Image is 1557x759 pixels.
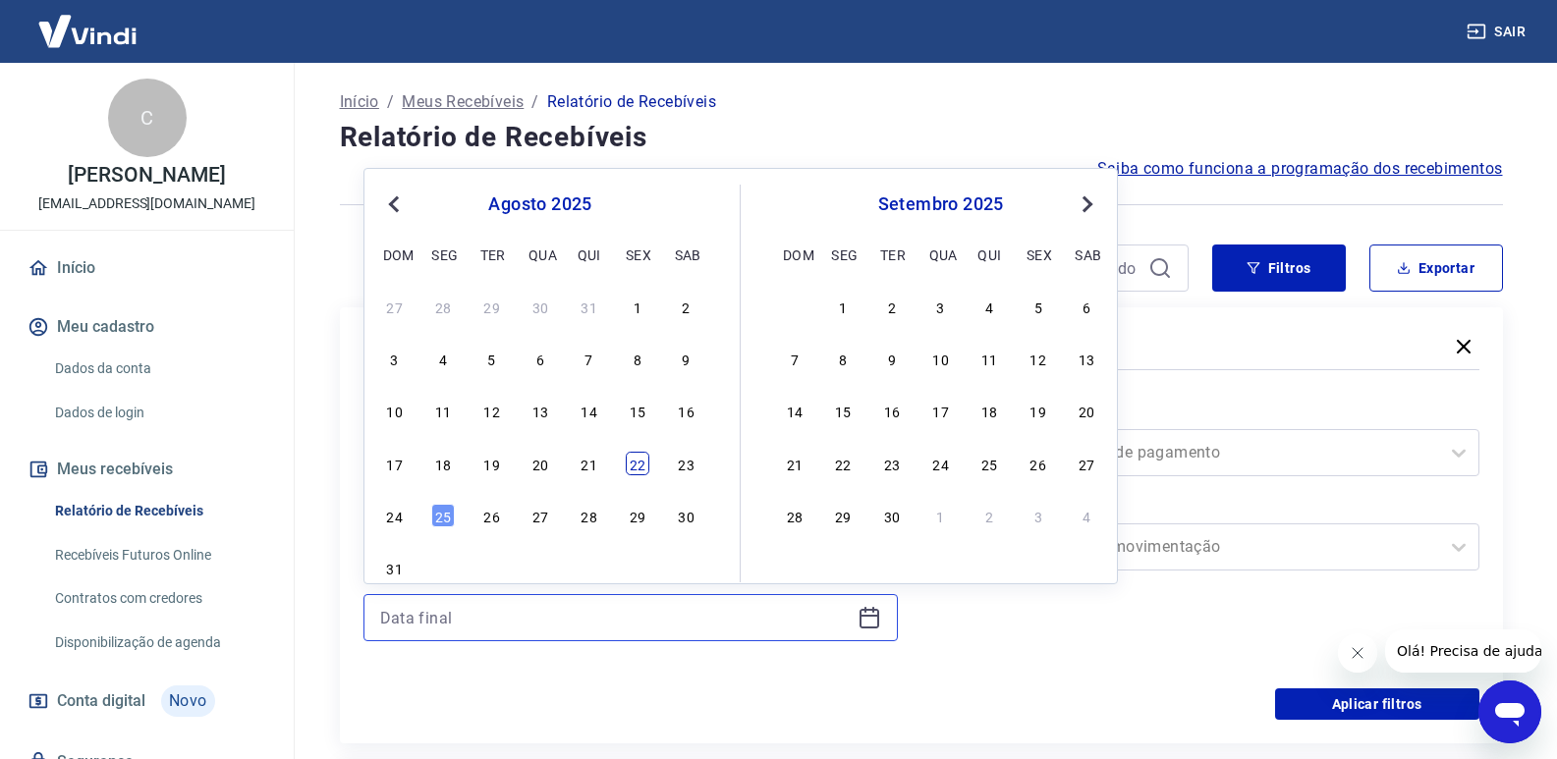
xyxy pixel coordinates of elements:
[47,491,270,531] a: Relatório de Recebíveis
[1478,680,1541,743] iframe: Botão para abrir a janela de mensagens
[1075,347,1098,370] div: Choose sábado, 13 de setembro de 2025
[880,295,904,318] div: Choose terça-feira, 2 de setembro de 2025
[528,243,552,266] div: qua
[675,295,698,318] div: Choose sábado, 2 de agosto de 2025
[675,556,698,579] div: Choose sábado, 6 de setembro de 2025
[831,452,855,475] div: Choose segunda-feira, 22 de setembro de 2025
[626,295,649,318] div: Choose sexta-feira, 1 de agosto de 2025
[831,243,855,266] div: seg
[47,349,270,389] a: Dados da conta
[340,118,1503,157] h4: Relatório de Recebíveis
[383,243,407,266] div: dom
[528,295,552,318] div: Choose quarta-feira, 30 de julho de 2025
[578,452,601,475] div: Choose quinta-feira, 21 de agosto de 2025
[949,402,1475,425] label: Forma de Pagamento
[1027,504,1050,527] div: Choose sexta-feira, 3 de outubro de 2025
[626,556,649,579] div: Choose sexta-feira, 5 de setembro de 2025
[1097,157,1503,181] a: Saiba como funciona a programação dos recebimentos
[383,556,407,579] div: Choose domingo, 31 de agosto de 2025
[402,90,524,114] a: Meus Recebíveis
[431,556,455,579] div: Choose segunda-feira, 1 de setembro de 2025
[780,192,1101,216] div: setembro 2025
[929,295,953,318] div: Choose quarta-feira, 3 de setembro de 2025
[24,246,270,290] a: Início
[47,535,270,575] a: Recebíveis Futuros Online
[1212,244,1346,292] button: Filtros
[480,452,504,475] div: Choose terça-feira, 19 de agosto de 2025
[578,399,601,422] div: Choose quinta-feira, 14 de agosto de 2025
[528,504,552,527] div: Choose quarta-feira, 27 de agosto de 2025
[547,90,716,114] p: Relatório de Recebíveis
[929,452,953,475] div: Choose quarta-feira, 24 de setembro de 2025
[675,504,698,527] div: Choose sábado, 30 de agosto de 2025
[977,347,1001,370] div: Choose quinta-feira, 11 de setembro de 2025
[1027,399,1050,422] div: Choose sexta-feira, 19 de setembro de 2025
[977,399,1001,422] div: Choose quinta-feira, 18 de setembro de 2025
[528,399,552,422] div: Choose quarta-feira, 13 de agosto de 2025
[431,452,455,475] div: Choose segunda-feira, 18 de agosto de 2025
[949,496,1475,519] label: Tipo de Movimentação
[47,393,270,433] a: Dados de login
[783,504,806,527] div: Choose domingo, 28 de setembro de 2025
[340,90,379,114] a: Início
[675,243,698,266] div: sab
[1027,295,1050,318] div: Choose sexta-feira, 5 de setembro de 2025
[929,347,953,370] div: Choose quarta-feira, 10 de setembro de 2025
[675,399,698,422] div: Choose sábado, 16 de agosto de 2025
[929,504,953,527] div: Choose quarta-feira, 1 de outubro de 2025
[880,347,904,370] div: Choose terça-feira, 9 de setembro de 2025
[528,556,552,579] div: Choose quarta-feira, 3 de setembro de 2025
[783,295,806,318] div: Choose domingo, 31 de agosto de 2025
[977,295,1001,318] div: Choose quinta-feira, 4 de setembro de 2025
[531,90,538,114] p: /
[1075,504,1098,527] div: Choose sábado, 4 de outubro de 2025
[431,347,455,370] div: Choose segunda-feira, 4 de agosto de 2025
[578,347,601,370] div: Choose quinta-feira, 7 de agosto de 2025
[24,1,151,61] img: Vindi
[383,347,407,370] div: Choose domingo, 3 de agosto de 2025
[1076,192,1099,216] button: Next Month
[108,79,187,157] div: C
[1385,629,1541,673] iframe: Mensagem da empresa
[1338,633,1377,673] iframe: Fechar mensagem
[626,243,649,266] div: sex
[431,295,455,318] div: Choose segunda-feira, 28 de julho de 2025
[47,578,270,619] a: Contratos com credores
[1027,347,1050,370] div: Choose sexta-feira, 12 de setembro de 2025
[831,295,855,318] div: Choose segunda-feira, 1 de setembro de 2025
[380,292,700,582] div: month 2025-08
[480,504,504,527] div: Choose terça-feira, 26 de agosto de 2025
[783,243,806,266] div: dom
[57,687,145,715] span: Conta digital
[831,399,855,422] div: Choose segunda-feira, 15 de setembro de 2025
[24,678,270,725] a: Conta digitalNovo
[480,295,504,318] div: Choose terça-feira, 29 de julho de 2025
[880,452,904,475] div: Choose terça-feira, 23 de setembro de 2025
[12,14,165,29] span: Olá! Precisa de ajuda?
[161,685,215,717] span: Novo
[480,243,504,266] div: ter
[382,192,406,216] button: Previous Month
[578,295,601,318] div: Choose quinta-feira, 31 de julho de 2025
[675,452,698,475] div: Choose sábado, 23 de agosto de 2025
[783,347,806,370] div: Choose domingo, 7 de setembro de 2025
[1075,452,1098,475] div: Choose sábado, 27 de setembro de 2025
[1027,243,1050,266] div: sex
[1369,244,1503,292] button: Exportar
[47,623,270,663] a: Disponibilização de agenda
[977,452,1001,475] div: Choose quinta-feira, 25 de setembro de 2025
[1075,295,1098,318] div: Choose sábado, 6 de setembro de 2025
[780,292,1101,529] div: month 2025-09
[880,504,904,527] div: Choose terça-feira, 30 de setembro de 2025
[880,243,904,266] div: ter
[675,347,698,370] div: Choose sábado, 9 de agosto de 2025
[383,452,407,475] div: Choose domingo, 17 de agosto de 2025
[626,452,649,475] div: Choose sexta-feira, 22 de agosto de 2025
[68,165,225,186] p: [PERSON_NAME]
[1075,399,1098,422] div: Choose sábado, 20 de setembro de 2025
[1275,688,1479,720] button: Aplicar filtros
[626,399,649,422] div: Choose sexta-feira, 15 de agosto de 2025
